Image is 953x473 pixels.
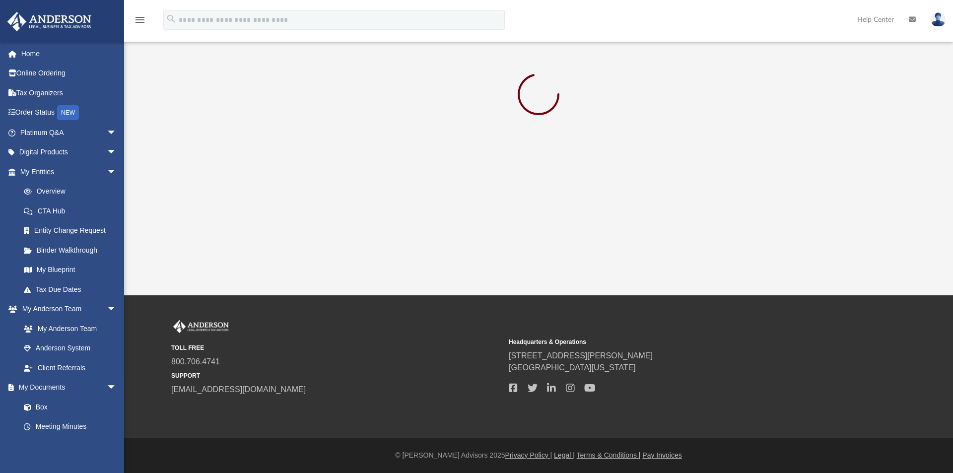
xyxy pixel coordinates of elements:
a: Terms & Conditions | [577,451,641,459]
span: arrow_drop_down [107,142,127,163]
a: CTA Hub [14,201,132,221]
a: Overview [14,182,132,202]
small: Headquarters & Operations [509,338,839,346]
a: Home [7,44,132,64]
span: arrow_drop_down [107,378,127,398]
a: Entity Change Request [14,221,132,241]
a: Pay Invoices [642,451,681,459]
a: 800.706.4741 [171,357,220,366]
a: My Anderson Teamarrow_drop_down [7,299,127,319]
a: [STREET_ADDRESS][PERSON_NAME] [509,351,653,360]
a: [GEOGRAPHIC_DATA][US_STATE] [509,363,636,372]
a: Client Referrals [14,358,127,378]
img: Anderson Advisors Platinum Portal [4,12,94,31]
a: Tax Organizers [7,83,132,103]
a: Order StatusNEW [7,103,132,123]
a: Meeting Minutes [14,417,127,437]
a: Privacy Policy | [505,451,552,459]
a: Box [14,397,122,417]
a: My Entitiesarrow_drop_down [7,162,132,182]
a: Legal | [554,451,575,459]
a: Digital Productsarrow_drop_down [7,142,132,162]
a: Online Ordering [7,64,132,83]
div: © [PERSON_NAME] Advisors 2025 [124,450,953,461]
a: Binder Walkthrough [14,240,132,260]
span: arrow_drop_down [107,123,127,143]
a: menu [134,19,146,26]
span: arrow_drop_down [107,299,127,320]
small: SUPPORT [171,371,502,380]
i: menu [134,14,146,26]
small: TOLL FREE [171,343,502,352]
a: My Blueprint [14,260,127,280]
span: arrow_drop_down [107,162,127,182]
i: search [166,13,177,24]
a: Forms Library [14,436,122,456]
img: Anderson Advisors Platinum Portal [171,320,231,333]
img: User Pic [931,12,946,27]
div: NEW [57,105,79,120]
a: Tax Due Dates [14,279,132,299]
a: Anderson System [14,338,127,358]
a: My Anderson Team [14,319,122,338]
a: Platinum Q&Aarrow_drop_down [7,123,132,142]
a: My Documentsarrow_drop_down [7,378,127,398]
a: [EMAIL_ADDRESS][DOMAIN_NAME] [171,385,306,394]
